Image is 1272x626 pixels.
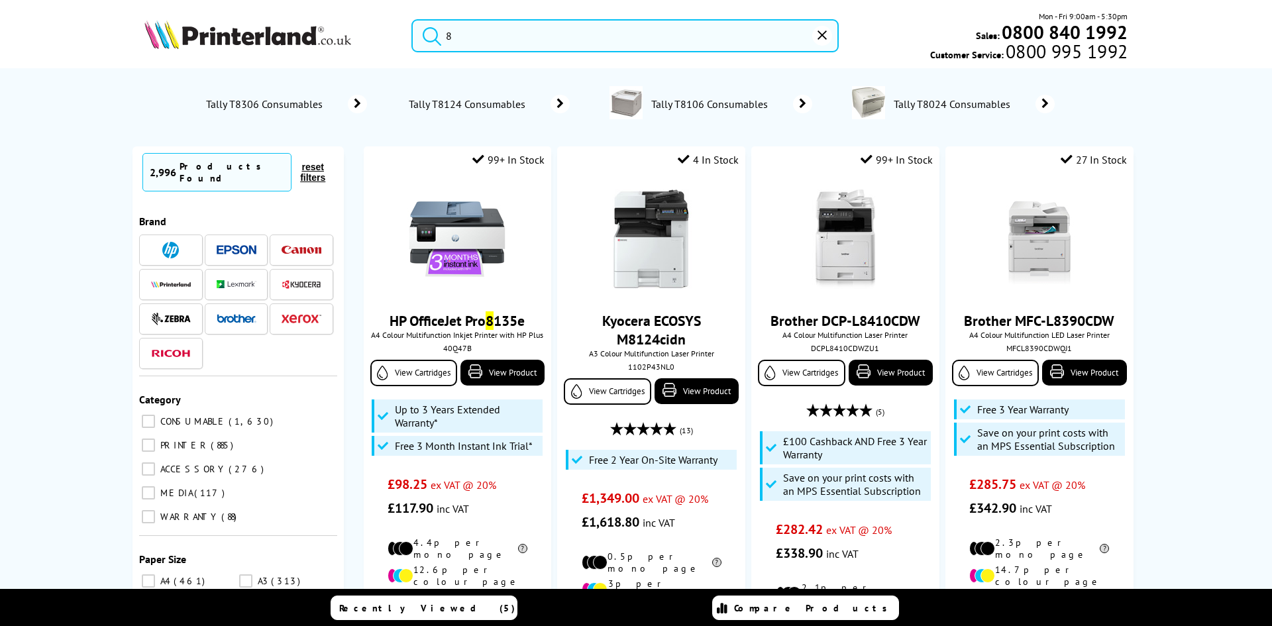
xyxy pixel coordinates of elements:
div: 27 In Stock [1061,153,1127,166]
a: 0800 840 1992 [1000,26,1128,38]
img: HP [162,242,179,258]
div: 99+ In Stock [861,153,933,166]
img: TallyT8024-conspage.jpg [852,86,885,119]
span: A4 [157,575,172,587]
span: Recently Viewed (5) [339,602,515,614]
span: Customer Service: [930,45,1128,61]
input: A3 313 [239,574,252,588]
span: Free 2 Year On-Site Warranty [589,453,717,466]
span: 276 [229,463,267,475]
a: Brother MFC-L8390CDW [964,311,1114,330]
div: 40Q47B [374,343,541,353]
span: 88 [221,511,240,523]
a: View Cartridges [564,378,651,405]
img: Printerland Logo [144,20,351,49]
a: HP OfficeJet Pro8135e [390,311,525,330]
span: Mon - Fri 9:00am - 5:30pm [1039,10,1128,23]
input: Search product or brand [411,19,839,52]
span: Sales: [976,29,1000,42]
span: Free 3 Year Warranty [977,403,1069,416]
a: Recently Viewed (5) [331,596,517,620]
span: £285.75 [969,476,1016,493]
span: £338.90 [776,545,823,562]
a: Tally T8124 Consumables [407,95,570,113]
span: £282.42 [776,521,823,538]
span: A4 Colour Multifunction Laser Printer [758,330,932,340]
li: 2.3p per mono page [969,537,1109,560]
input: WARRANTY 88 [142,510,155,523]
a: Compare Products [712,596,899,620]
span: 313 [271,575,303,587]
img: Ricoh [151,350,191,357]
img: m8124cidnthumb.jpg [602,189,701,289]
img: DCP-L8410CDW-FRONT-small.jpg [796,189,895,289]
span: 2,996 [150,166,176,179]
span: ex VAT @ 20% [1020,478,1085,492]
input: A4 461 [142,574,155,588]
a: View Product [1042,360,1126,386]
span: £100 Cashback AND Free 3 Year Warranty [783,435,927,461]
img: brother-MFC-L8390CDW-front-small.jpg [990,189,1089,289]
span: inc VAT [437,502,469,515]
span: ex VAT @ 20% [643,492,708,505]
a: Brother DCP-L8410CDW [770,311,920,330]
input: ACCESSORY 276 [142,462,155,476]
a: View Product [849,360,933,386]
span: A3 [254,575,270,587]
div: MFCL8390CDWQJ1 [955,343,1123,353]
a: View Product [460,360,545,386]
span: Tally T8124 Consumables [407,97,531,111]
li: 14.7p per colour page [969,564,1109,588]
a: View Cartridges [758,360,845,386]
li: 0.5p per mono page [582,550,721,574]
span: Category [139,393,181,406]
a: Tally T8306 Consumables [204,95,367,113]
span: inc VAT [826,547,859,560]
span: Save on your print costs with an MPS Essential Subscription [783,471,927,497]
img: Brother [217,314,256,323]
span: inc VAT [643,516,675,529]
input: PRINTER 885 [142,439,155,452]
span: Save on your print costs with an MPS Essential Subscription [977,426,1122,452]
span: (13) [680,418,693,443]
img: Epson [217,245,256,255]
span: £117.90 [388,499,433,517]
span: Tally T8106 Consumables [649,97,773,111]
a: View Product [655,378,739,404]
span: Paper Size [139,552,186,566]
div: 99+ In Stock [472,153,545,166]
span: PRINTER [157,439,209,451]
div: Products Found [180,160,284,184]
img: 083225-conspage.jpg [609,86,643,119]
span: £342.90 [969,499,1016,517]
img: Kyocera [282,280,321,289]
span: Brand [139,215,166,228]
span: (5) [876,399,884,425]
a: Tally T8024 Consumables [892,86,1055,122]
div: DCPL8410CDWZU1 [761,343,929,353]
b: 0800 840 1992 [1002,20,1128,44]
span: 1,630 [229,415,276,427]
button: reset filters [291,161,334,183]
a: View Cartridges [370,360,457,386]
span: WARRANTY [157,511,220,523]
span: £1,618.80 [582,513,639,531]
img: Printerland [151,281,191,287]
li: 3p per colour page [582,578,721,601]
span: CONSUMABLE [157,415,227,427]
img: Xerox [282,314,321,323]
span: A4 Colour Multifunction Inkjet Printer with HP Plus [370,330,545,340]
span: 885 [211,439,237,451]
div: 1102P43NL0 [567,362,735,372]
span: A3 Colour Multifunction Laser Printer [564,348,738,358]
span: Compare Products [734,602,894,614]
span: Tally T8024 Consumables [892,97,1016,111]
span: inc VAT [1020,502,1052,515]
li: 4.4p per mono page [388,537,527,560]
a: Tally T8106 Consumables [649,86,812,122]
li: 2.1p per mono page [776,582,916,605]
img: Zebra [151,312,191,325]
a: Printerland Logo [144,20,395,52]
img: Lexmark [217,280,256,288]
span: ex VAT @ 20% [431,478,496,492]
